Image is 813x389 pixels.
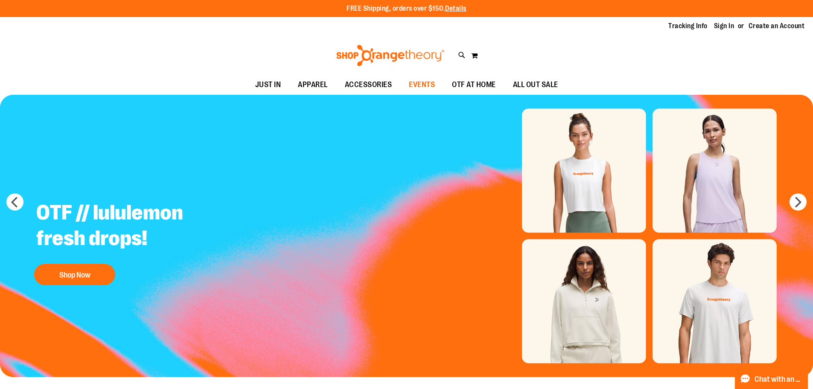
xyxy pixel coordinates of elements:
[347,4,466,14] p: FREE Shipping, orders over $150.
[255,75,281,94] span: JUST IN
[714,21,734,31] a: Sign In
[345,75,392,94] span: ACCESSORIES
[409,75,435,94] span: EVENTS
[6,193,23,211] button: prev
[30,193,242,260] h2: OTF // lululemon fresh drops!
[513,75,558,94] span: ALL OUT SALE
[735,369,808,389] button: Chat with an Expert
[668,21,708,31] a: Tracking Info
[445,5,466,12] a: Details
[790,193,807,211] button: next
[298,75,328,94] span: APPAREL
[34,264,115,285] button: Shop Now
[335,45,446,66] img: Shop Orangetheory
[30,193,242,290] a: OTF // lululemon fresh drops! Shop Now
[452,75,496,94] span: OTF AT HOME
[755,375,803,383] span: Chat with an Expert
[749,21,805,31] a: Create an Account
